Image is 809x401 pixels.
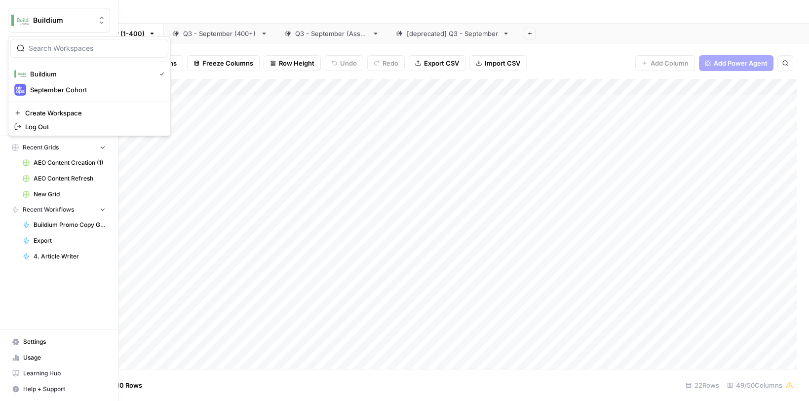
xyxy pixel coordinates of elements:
span: Usage [23,353,106,362]
span: Freeze Columns [202,58,253,68]
span: Row Height [279,58,314,68]
span: AEO Content Refresh [34,174,106,183]
span: Learning Hub [23,369,106,378]
span: Recent Workflows [23,205,74,214]
span: 4. Article Writer [34,252,106,261]
a: Log Out [10,120,168,134]
div: 22 Rows [682,377,723,393]
span: Buildium [30,69,152,79]
button: Recent Workflows [8,202,110,217]
div: [deprecated] Q3 - September [407,29,499,38]
a: Export [18,233,110,249]
span: Add 10 Rows [103,380,142,390]
img: Buildium Logo [14,68,26,80]
button: Freeze Columns [187,55,260,71]
button: Recent Grids [8,140,110,155]
a: Q3 - September (Assn.) [276,24,387,43]
span: Export [34,236,106,245]
a: [deprecated] Q3 - September [387,24,518,43]
div: Q3 - September (400+) [183,29,257,38]
button: Import CSV [469,55,527,71]
span: Recent Grids [23,143,59,152]
span: New Grid [34,190,106,199]
span: Add Column [651,58,689,68]
button: Undo [325,55,363,71]
span: Add Power Agent [714,58,768,68]
div: Workspace: Buildium [8,36,171,136]
span: AEO Content Creation (1) [34,158,106,167]
span: September Cohort [30,85,160,95]
a: AEO Content Refresh [18,171,110,186]
div: Q3 - September (Assn.) [295,29,368,38]
a: Q3 - September (400+) [164,24,276,43]
img: Buildium Logo [11,11,29,29]
input: Search Workspaces [29,43,162,53]
img: September Cohort Logo [14,84,26,96]
span: Buildium [33,15,93,25]
a: Settings [8,334,110,350]
div: 49/50 Columns [723,377,797,393]
button: Redo [367,55,405,71]
button: Export CSV [409,55,465,71]
a: AEO Content Creation (1) [18,155,110,171]
span: Log Out [25,122,160,132]
a: Create Workspace [10,106,168,120]
button: Help + Support [8,381,110,397]
button: Workspace: Buildium [8,8,110,33]
a: New Grid [18,186,110,202]
span: Undo [340,58,357,68]
span: Export CSV [424,58,459,68]
span: Buildium Promo Copy Generator [34,220,106,229]
span: Help + Support [23,385,106,394]
a: Buildium Promo Copy Generator [18,217,110,233]
span: Settings [23,337,106,346]
span: Redo [383,58,398,68]
span: Import CSV [485,58,520,68]
a: 4. Article Writer [18,249,110,264]
button: Row Height [264,55,321,71]
a: Usage [8,350,110,365]
span: Create Workspace [25,108,160,118]
button: Add Column [635,55,695,71]
button: Add Power Agent [699,55,773,71]
a: Learning Hub [8,365,110,381]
